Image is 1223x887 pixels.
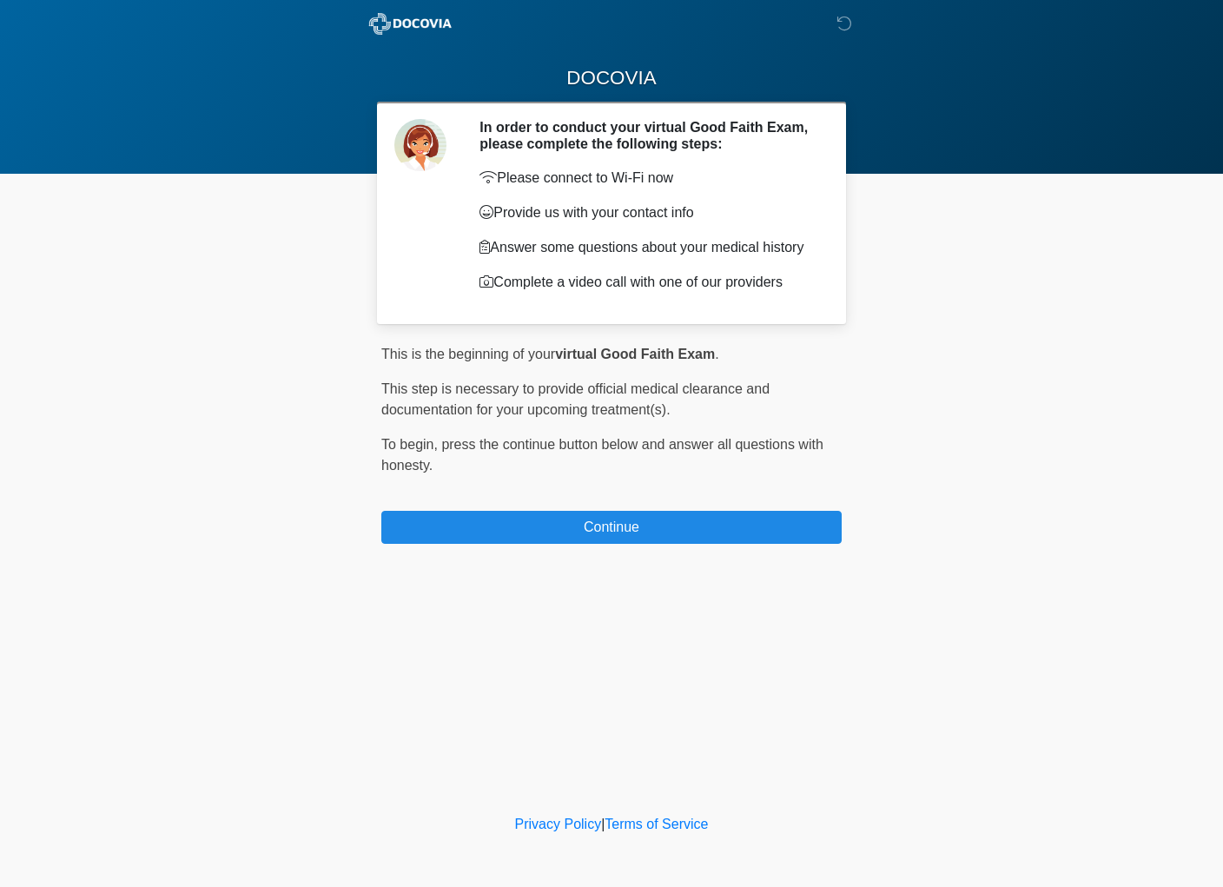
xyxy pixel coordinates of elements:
p: Provide us with your contact info [479,202,816,223]
img: ABC Med Spa- GFEase Logo [364,13,457,35]
a: | [601,817,605,831]
a: Privacy Policy [515,817,602,831]
a: Terms of Service [605,817,708,831]
span: To begin, [381,437,441,452]
h2: In order to conduct your virtual Good Faith Exam, please complete the following steps: [479,119,816,152]
span: This step is necessary to provide official medical clearance and documentation for your upcoming ... [381,381,770,417]
strong: virtual Good Faith Exam [555,347,715,361]
p: Please connect to Wi-Fi now [479,168,816,189]
p: Answer some questions about your medical history [479,237,816,258]
img: Agent Avatar [394,119,446,171]
span: . [715,347,718,361]
span: This is the beginning of your [381,347,555,361]
h1: DOCOVIA [368,63,855,95]
button: Continue [381,511,842,544]
span: press the continue button below and answer all questions with honesty. [381,437,823,473]
p: Complete a video call with one of our providers [479,272,816,293]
